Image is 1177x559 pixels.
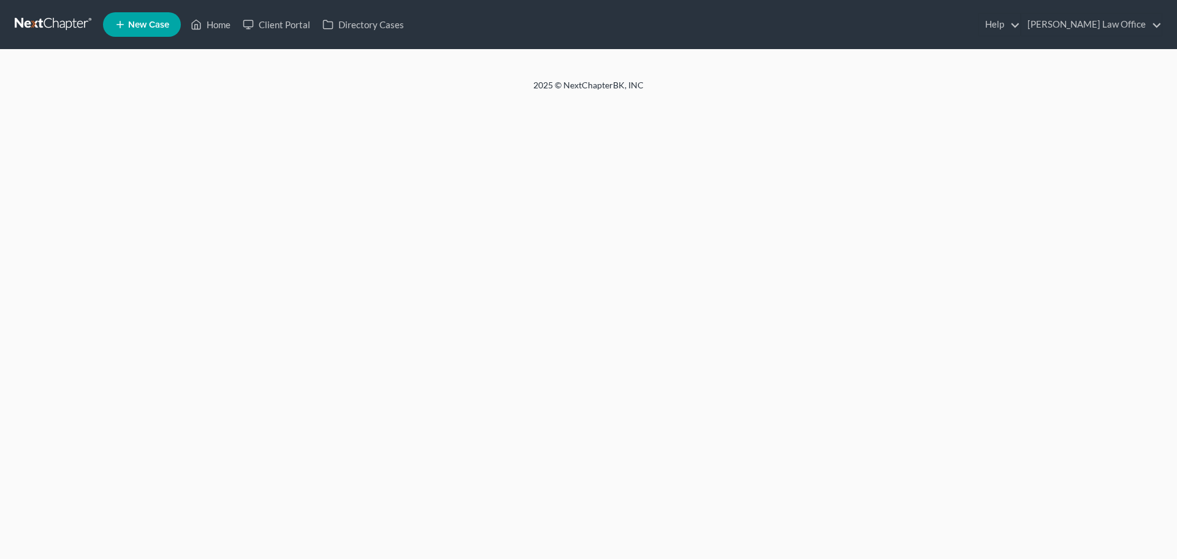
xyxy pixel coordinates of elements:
[316,13,410,36] a: Directory Cases
[979,13,1020,36] a: Help
[185,13,237,36] a: Home
[237,13,316,36] a: Client Portal
[103,12,181,37] new-legal-case-button: New Case
[239,79,938,101] div: 2025 © NextChapterBK, INC
[1021,13,1162,36] a: [PERSON_NAME] Law Office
